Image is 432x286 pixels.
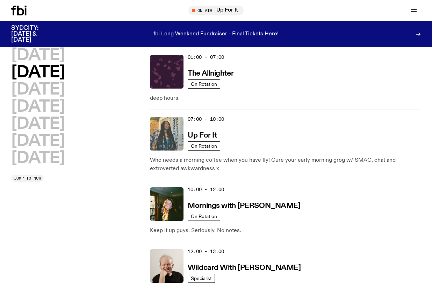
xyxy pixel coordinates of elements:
span: On Rotation [191,144,217,149]
h3: Mornings with [PERSON_NAME] [188,202,300,210]
button: [DATE] [11,151,65,166]
span: 10:00 - 12:00 [188,186,224,193]
p: Who needs a morning coffee when you have Ify! Cure your early morning grog w/ SMAC, chat and extr... [150,156,421,173]
p: deep hours. [150,94,421,103]
span: On Rotation [191,82,217,87]
span: On Rotation [191,214,217,219]
span: Jump to now [14,176,41,180]
a: Specialist [188,274,215,283]
button: [DATE] [11,82,65,98]
span: 01:00 - 07:00 [188,54,224,61]
button: [DATE] [11,48,65,63]
img: Stuart is smiling charmingly, wearing a black t-shirt against a stark white background. [150,249,183,283]
h3: Up For It [188,132,217,139]
h3: The Allnighter [188,70,233,77]
img: Freya smiles coyly as she poses for the image. [150,187,183,221]
button: [DATE] [11,99,65,115]
span: Specialist [191,276,212,281]
a: On Rotation [188,212,220,221]
h3: SYDCITY: [DATE] & [DATE] [11,25,56,43]
p: fbi Long Weekend Fundraiser - Final Tickets Here! [153,31,279,37]
h3: Wildcard With [PERSON_NAME] [188,264,301,272]
span: 07:00 - 10:00 [188,116,224,123]
button: [DATE] [11,65,65,81]
img: Ify - a Brown Skin girl with black braided twists, looking up to the side with her tongue stickin... [150,117,183,151]
button: [DATE] [11,133,65,149]
span: 12:00 - 13:00 [188,248,224,255]
a: On Rotation [188,141,220,151]
a: Wildcard With [PERSON_NAME] [188,263,301,272]
button: [DATE] [11,116,65,132]
button: Jump to now [11,175,44,182]
a: The Allnighter [188,69,233,77]
p: Keep it up guys. Seriously. No notes. [150,226,421,235]
a: On Rotation [188,79,220,89]
button: On AirUp For It [188,6,244,15]
a: Up For It [188,131,217,139]
a: Mornings with [PERSON_NAME] [188,201,300,210]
